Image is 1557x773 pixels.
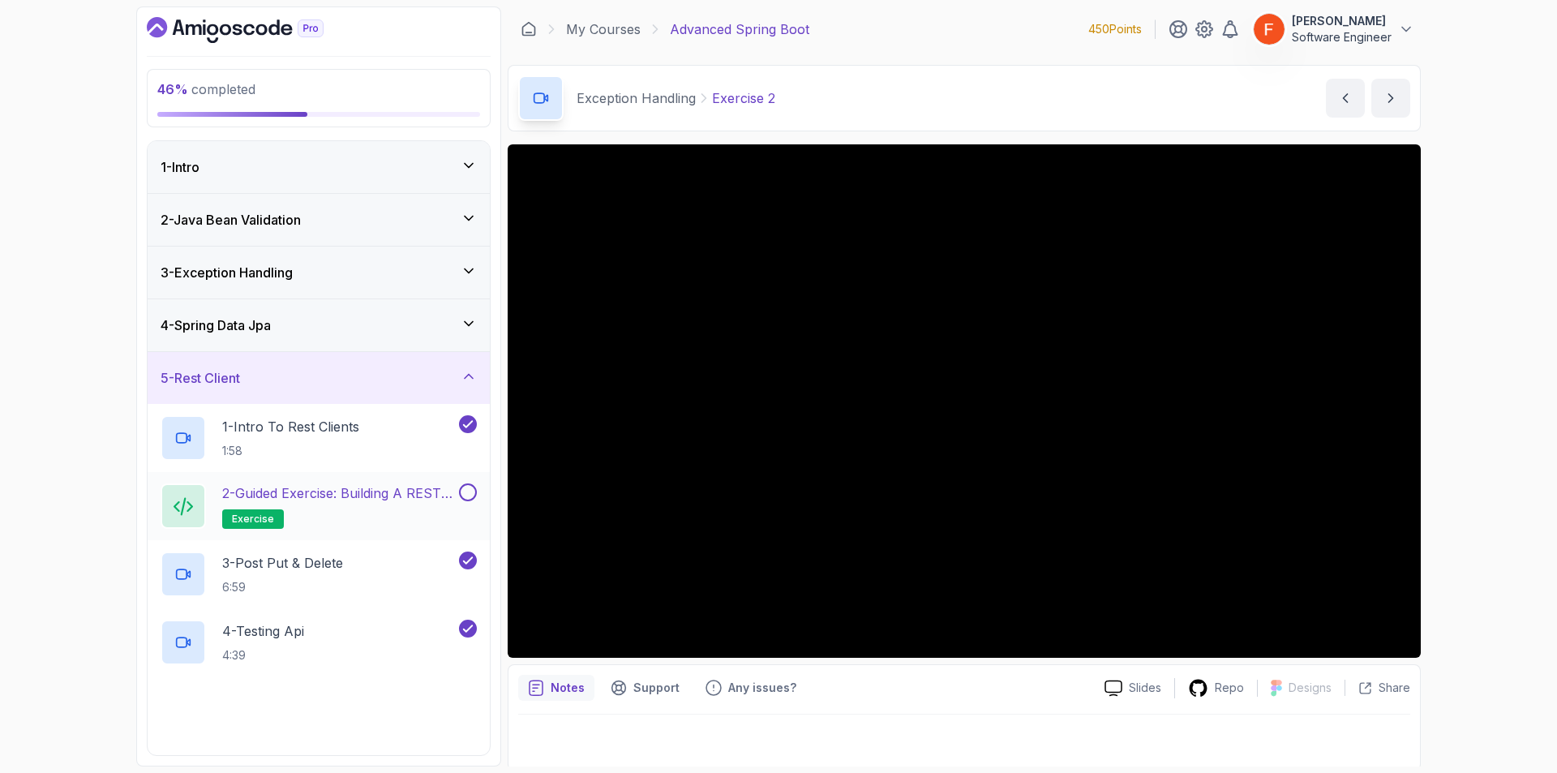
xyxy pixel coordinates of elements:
[222,553,343,573] p: 3 - Post Put & Delete
[1371,79,1410,118] button: next content
[601,675,689,701] button: Support button
[1092,680,1174,697] a: Slides
[1289,680,1332,696] p: Designs
[1175,678,1257,698] a: Repo
[1292,13,1392,29] p: [PERSON_NAME]
[161,483,477,529] button: 2-Guided Exercise: Building a REST Clientexercise
[222,417,359,436] p: 1 - Intro To Rest Clients
[670,19,809,39] p: Advanced Spring Boot
[148,299,490,351] button: 4-Spring Data Jpa
[222,647,304,663] p: 4:39
[222,483,456,503] p: 2 - Guided Exercise: Building a REST Client
[161,415,477,461] button: 1-Intro To Rest Clients1:58
[161,157,199,177] h3: 1 - Intro
[566,19,641,39] a: My Courses
[633,680,680,696] p: Support
[148,247,490,298] button: 3-Exception Handling
[1326,79,1365,118] button: previous content
[1215,680,1244,696] p: Repo
[1088,21,1142,37] p: 450 Points
[728,680,796,696] p: Any issues?
[232,513,274,526] span: exercise
[222,621,304,641] p: 4 - Testing Api
[161,368,240,388] h3: 5 - Rest Client
[696,675,806,701] button: Feedback button
[161,316,271,335] h3: 4 - Spring Data Jpa
[161,210,301,230] h3: 2 - Java Bean Validation
[222,443,359,459] p: 1:58
[1129,680,1161,696] p: Slides
[551,680,585,696] p: Notes
[147,17,361,43] a: Dashboard
[1253,13,1414,45] button: user profile image[PERSON_NAME]Software Engineer
[1292,29,1392,45] p: Software Engineer
[161,263,293,282] h3: 3 - Exception Handling
[148,141,490,193] button: 1-Intro
[1345,680,1410,696] button: Share
[157,81,255,97] span: completed
[161,552,477,597] button: 3-Post Put & Delete6:59
[157,81,188,97] span: 46 %
[148,352,490,404] button: 5-Rest Client
[508,144,1421,658] iframe: 12 - Exercise 2
[1254,14,1285,45] img: user profile image
[161,620,477,665] button: 4-Testing Api4:39
[148,194,490,246] button: 2-Java Bean Validation
[1379,680,1410,696] p: Share
[521,21,537,37] a: Dashboard
[577,88,696,108] p: Exception Handling
[222,579,343,595] p: 6:59
[518,675,594,701] button: notes button
[712,88,775,108] p: Exercise 2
